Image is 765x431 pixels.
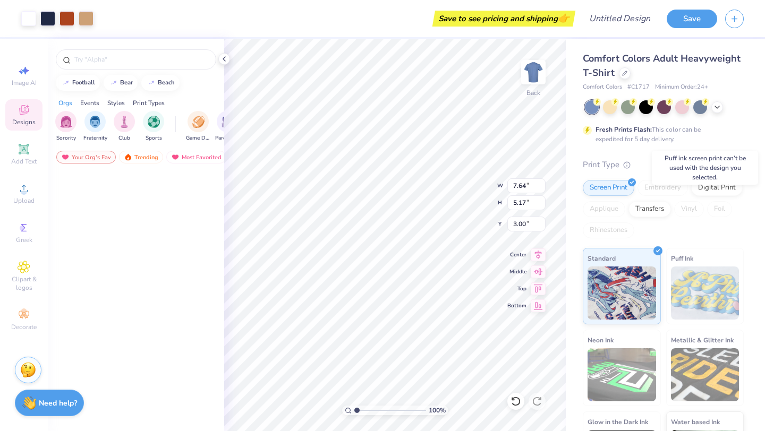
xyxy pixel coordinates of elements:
[215,111,240,142] button: filter button
[667,10,717,28] button: Save
[61,153,70,161] img: most_fav.gif
[435,11,573,27] div: Save to see pricing and shipping
[583,222,634,238] div: Rhinestones
[627,83,650,92] span: # C1717
[671,348,739,401] img: Metallic & Glitter Ink
[691,180,743,196] div: Digital Print
[655,83,708,92] span: Minimum Order: 24 +
[671,334,734,346] span: Metallic & Glitter Ink
[73,54,209,65] input: Try "Alpha"
[83,111,107,142] div: filter for Fraternity
[143,111,164,142] div: filter for Sports
[507,302,526,309] span: Bottom
[62,80,70,86] img: trend_line.gif
[507,251,526,258] span: Center
[588,334,614,346] span: Neon Ink
[114,111,135,142] button: filter button
[507,285,526,292] span: Top
[60,116,72,128] img: Sorority Image
[39,398,77,408] strong: Need help?
[186,111,210,142] button: filter button
[107,98,125,108] div: Styles
[215,134,240,142] span: Parent's Weekend
[707,201,732,217] div: Foil
[104,75,138,91] button: bear
[186,134,210,142] span: Game Day
[12,79,37,87] span: Image AI
[526,88,540,98] div: Back
[583,52,741,79] span: Comfort Colors Adult Heavyweight T-Shirt
[158,80,175,85] div: beach
[16,236,32,244] span: Greek
[133,98,165,108] div: Print Types
[55,111,76,142] div: filter for Sorority
[674,201,704,217] div: Vinyl
[89,116,101,128] img: Fraternity Image
[596,125,652,134] strong: Fresh Prints Flash:
[588,253,616,264] span: Standard
[12,118,36,126] span: Designs
[118,116,130,128] img: Club Image
[58,98,72,108] div: Orgs
[56,151,116,163] div: Your Org's Fav
[652,151,758,185] div: Puff ink screen print can’t be used with the design you selected.
[588,416,648,427] span: Glow in the Dark Ink
[588,266,656,320] img: Standard
[141,75,180,91] button: beach
[558,12,569,24] span: 👉
[166,151,226,163] div: Most Favorited
[83,134,107,142] span: Fraternity
[583,83,622,92] span: Comfort Colors
[148,116,160,128] img: Sports Image
[588,348,656,401] img: Neon Ink
[192,116,205,128] img: Game Day Image
[583,159,744,171] div: Print Type
[186,111,210,142] div: filter for Game Day
[671,266,739,320] img: Puff Ink
[507,268,526,275] span: Middle
[13,196,35,205] span: Upload
[583,180,634,196] div: Screen Print
[147,80,156,86] img: trend_line.gif
[5,275,42,292] span: Clipart & logos
[215,111,240,142] div: filter for Parent's Weekend
[114,111,135,142] div: filter for Club
[124,153,132,161] img: trending.gif
[671,416,720,427] span: Water based Ink
[583,201,625,217] div: Applique
[222,116,234,128] img: Parent's Weekend Image
[120,80,133,85] div: bear
[628,201,671,217] div: Transfers
[56,75,100,91] button: football
[11,157,37,166] span: Add Text
[596,125,726,144] div: This color can be expedited for 5 day delivery.
[523,62,544,83] img: Back
[146,134,162,142] span: Sports
[581,8,659,29] input: Untitled Design
[11,323,37,331] span: Decorate
[119,151,163,163] div: Trending
[55,111,76,142] button: filter button
[118,134,130,142] span: Club
[171,153,180,161] img: most_fav.gif
[56,134,76,142] span: Sorority
[83,111,107,142] button: filter button
[429,406,446,415] span: 100 %
[109,80,118,86] img: trend_line.gif
[143,111,164,142] button: filter button
[637,180,688,196] div: Embroidery
[80,98,99,108] div: Events
[72,80,95,85] div: football
[671,253,693,264] span: Puff Ink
